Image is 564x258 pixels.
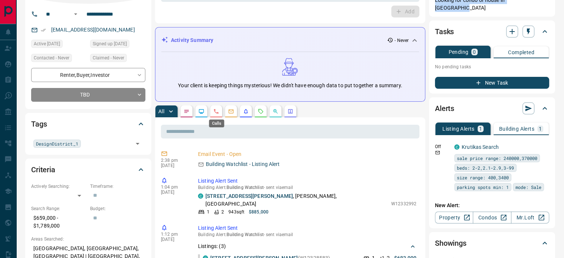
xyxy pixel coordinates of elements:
[442,126,475,131] p: Listing Alerts
[198,239,416,253] div: Listings: (3)
[198,108,204,114] svg: Lead Browsing Activity
[161,232,187,237] p: 1:12 pm
[36,140,78,147] span: DesignDistrict_1
[249,209,268,215] p: $885,000
[391,200,416,207] p: W12332992
[435,61,549,72] p: No pending tasks
[435,102,454,114] h2: Alerts
[457,164,514,172] span: beds: 2-2,2.1-2.9,3-99
[454,144,459,150] div: condos.ca
[209,120,224,127] div: Calls
[31,115,145,133] div: Tags
[31,88,145,102] div: TBD
[539,126,542,131] p: 1
[31,212,86,232] p: $659,000 - $1,789,000
[90,40,145,50] div: Fri Jan 13 2017
[198,232,416,237] p: Building Alert : - sent via email
[511,212,549,223] a: Mr.Loft
[228,108,234,114] svg: Emails
[473,49,476,55] p: 0
[435,143,450,150] p: Off
[158,109,164,114] p: All
[198,150,416,158] p: Email Event - Open
[228,209,244,215] p: 943 sqft
[51,27,135,33] a: [EMAIL_ADDRESS][DOMAIN_NAME]
[479,126,482,131] p: 1
[227,185,264,190] span: Building Watchlist
[508,50,534,55] p: Completed
[90,183,145,190] p: Timeframe:
[473,212,511,223] a: Condos
[198,177,416,185] p: Listing Alert Sent
[435,26,454,37] h2: Tasks
[41,27,46,33] svg: Email Verified
[457,183,509,191] span: parking spots min: 1
[287,108,293,114] svg: Agent Actions
[184,108,189,114] svg: Notes
[161,33,419,47] div: Activity Summary- Never
[198,224,416,232] p: Listing Alert Sent
[205,192,387,208] p: , [PERSON_NAME], [GEOGRAPHIC_DATA]
[462,144,499,150] a: Krutikas Search
[273,108,278,114] svg: Opportunities
[435,23,549,40] div: Tasks
[31,205,86,212] p: Search Range:
[435,77,549,89] button: New Task
[161,163,187,168] p: [DATE]
[161,158,187,163] p: 2:38 pm
[31,183,86,190] p: Actively Searching:
[207,209,210,215] p: 1
[243,108,249,114] svg: Listing Alerts
[457,174,509,181] span: size range: 400,3400
[205,193,293,199] a: [STREET_ADDRESS][PERSON_NAME]
[171,36,213,44] p: Activity Summary
[34,54,69,62] span: Contacted - Never
[161,237,187,242] p: [DATE]
[435,234,549,252] div: Showings
[198,242,226,250] p: Listings: ( 3 )
[499,126,534,131] p: Building Alerts
[31,68,145,82] div: Renter , Buyer , Investor
[161,184,187,190] p: 1:04 pm
[435,237,466,249] h2: Showings
[206,160,280,168] p: Building Watchlist - Listing Alert
[178,82,402,89] p: Your client is keeping things mysterious! We didn't have enough data to put together a summary.
[221,209,224,215] p: 2
[93,40,127,48] span: Signed up [DATE]
[71,10,80,19] button: Open
[31,118,47,130] h2: Tags
[198,185,416,190] p: Building Alert : - sent via email
[90,205,145,212] p: Budget:
[34,40,60,48] span: Active [DATE]
[435,150,440,155] svg: Email
[132,138,143,149] button: Open
[448,49,468,55] p: Pending
[31,236,145,242] p: Areas Searched:
[457,154,537,162] span: sale price range: 240000,370000
[93,54,124,62] span: Claimed - Never
[435,202,549,209] p: New Alert:
[198,193,203,199] div: condos.ca
[161,190,187,195] p: [DATE]
[435,99,549,117] div: Alerts
[213,108,219,114] svg: Calls
[31,161,145,179] div: Criteria
[31,40,86,50] div: Wed Dec 21 2022
[515,183,541,191] span: mode: Sale
[227,232,264,237] span: Building Watchlist
[395,37,409,44] p: - Never
[31,164,55,176] h2: Criteria
[258,108,264,114] svg: Requests
[435,212,473,223] a: Property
